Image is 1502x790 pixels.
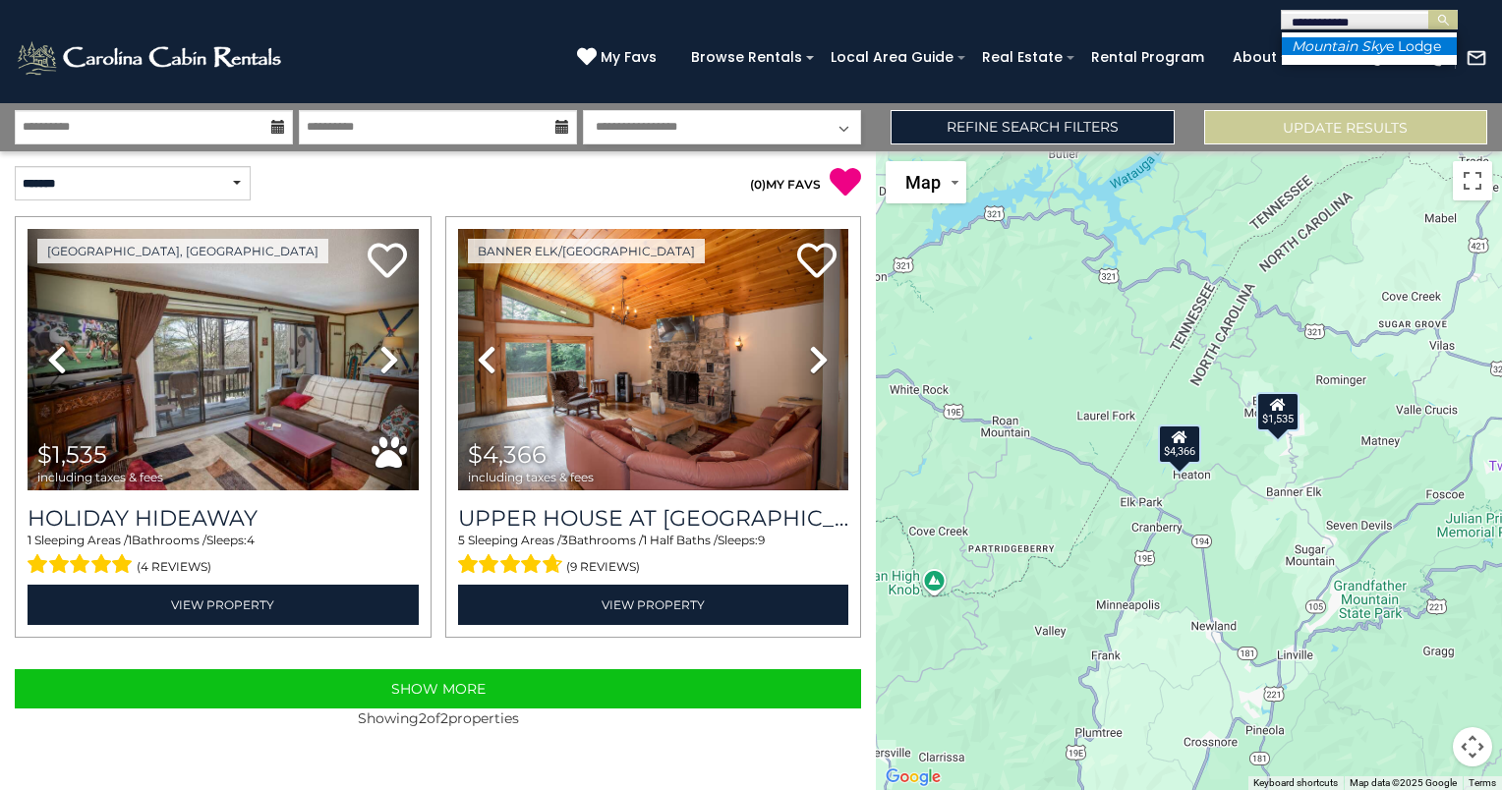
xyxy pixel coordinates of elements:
button: Change map style [886,161,966,203]
span: ( ) [750,177,766,192]
a: Holiday Hideaway [28,505,419,532]
span: Map data ©2025 Google [1350,777,1457,788]
a: (0)MY FAVS [750,177,821,192]
button: Show More [15,669,861,708]
img: thumbnail_163273264.jpeg [458,229,849,490]
a: Real Estate [972,42,1072,73]
a: Add to favorites [797,241,837,283]
span: 3 [561,533,568,547]
a: Local Area Guide [821,42,963,73]
span: (9 reviews) [566,554,640,580]
span: 5 [458,533,465,547]
a: My Favs [577,47,662,69]
a: About [1223,42,1287,73]
span: My Favs [601,47,657,68]
a: Browse Rentals [681,42,812,73]
span: including taxes & fees [468,471,594,483]
span: 2 [440,709,448,727]
img: thumbnail_163267576.jpeg [28,229,419,490]
a: [GEOGRAPHIC_DATA], [GEOGRAPHIC_DATA] [37,239,328,263]
span: $1,535 [37,440,107,469]
button: Keyboard shortcuts [1253,776,1338,790]
div: $1,535 [1256,392,1300,431]
a: Open this area in Google Maps (opens a new window) [881,764,946,790]
span: including taxes & fees [37,471,163,483]
a: Refine Search Filters [891,110,1174,144]
a: Terms (opens in new tab) [1469,777,1496,788]
h3: Upper House at Tiffanys Estate [458,505,849,532]
a: Upper House at [GEOGRAPHIC_DATA] [458,505,849,532]
em: Mountain Sky [1292,37,1386,55]
span: 0 [754,177,762,192]
button: Update Results [1204,110,1487,144]
span: Map [905,172,941,193]
a: View Property [458,585,849,625]
img: mail-regular-white.png [1466,47,1487,69]
span: 1 [28,533,31,547]
li: e Lodge [1282,37,1457,55]
span: 9 [758,533,765,547]
div: Sleeping Areas / Bathrooms / Sleeps: [28,532,419,579]
span: 2 [419,709,427,727]
span: $4,366 [468,440,547,469]
a: View Property [28,585,419,625]
button: Toggle fullscreen view [1453,161,1492,200]
p: Showing of properties [15,708,861,728]
span: 4 [247,533,255,547]
a: Banner Elk/[GEOGRAPHIC_DATA] [468,239,705,263]
div: $4,366 [1157,424,1200,464]
a: Rental Program [1081,42,1214,73]
button: Map camera controls [1453,727,1492,766]
div: Sleeping Areas / Bathrooms / Sleeps: [458,532,849,579]
img: White-1-2.png [15,38,287,78]
span: 1 Half Baths / [643,533,718,547]
a: Add to favorites [368,241,407,283]
img: Google [881,764,946,790]
span: (4 reviews) [137,554,211,580]
span: 1 [128,533,132,547]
